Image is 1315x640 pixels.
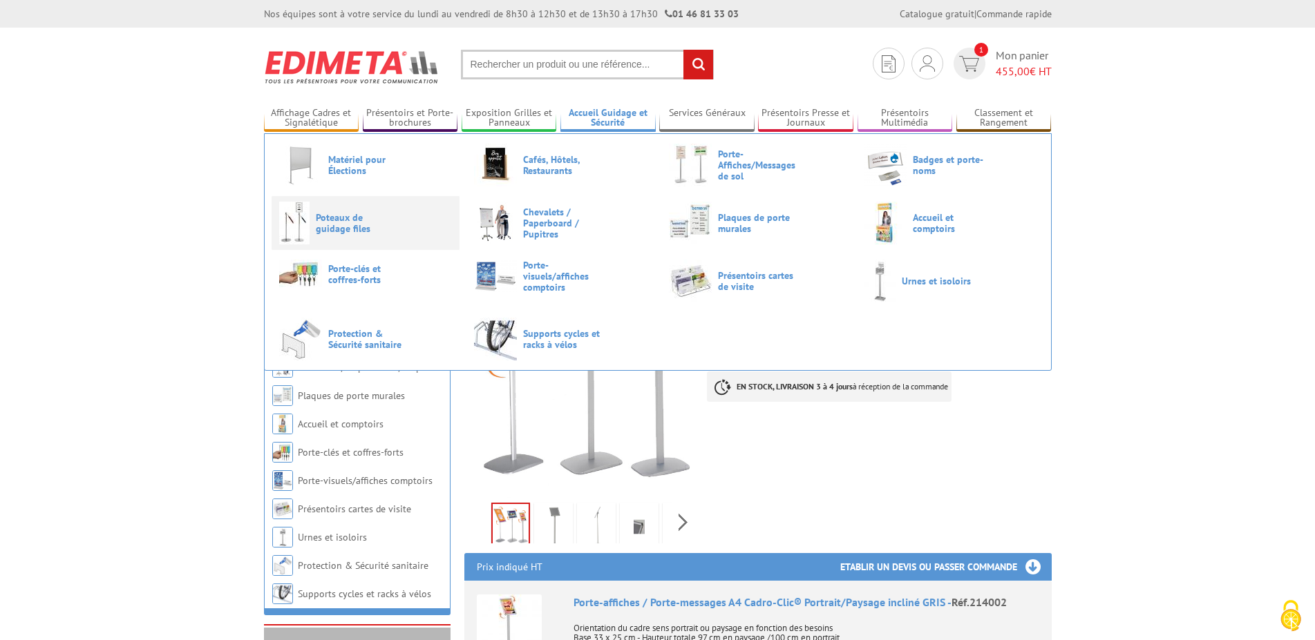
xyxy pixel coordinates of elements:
img: 214002_1.jpg [623,505,656,548]
a: Commande rapide [976,8,1052,20]
img: Plaques de porte murales [272,385,293,406]
a: Présentoirs Presse et Journaux [758,107,853,130]
a: Plaques de porte murales [669,202,842,244]
img: Porte-visuels/affiches comptoirs [272,470,293,491]
span: Porte-visuels/affiches comptoirs [523,260,606,293]
span: Badges et porte-noms [913,154,996,176]
a: Affichage Cadres et Signalétique [264,107,359,130]
img: Protection & Sécurité sanitaire [279,318,322,360]
img: Urnes et isoloirs [272,527,293,547]
h3: Etablir un devis ou passer commande [840,553,1052,581]
span: Supports cycles et racks à vélos [523,328,606,350]
img: Porte-clés et coffres-forts [279,260,322,288]
a: Accueil Guidage et Sécurité [560,107,656,130]
img: Cookies (fenêtre modale) [1274,599,1308,633]
img: Plaques de porte murales [669,202,712,244]
span: Réf.214002 [952,595,1007,609]
a: Matériel pour Élections [279,144,452,186]
strong: 01 46 81 33 03 [665,8,739,20]
img: Urnes et isoloirs [864,260,896,302]
a: Supports cycles et racks à vélos [298,588,431,600]
img: Matériel pour Élections [279,144,322,186]
a: Présentoirs et Porte-brochures [363,107,458,130]
img: Protection & Sécurité sanitaire [272,555,293,576]
a: Présentoirs Multimédia [858,107,953,130]
button: Cookies (fenêtre modale) [1267,593,1315,640]
span: Protection & Sécurité sanitaire [328,328,411,350]
img: Porte-Affiches/Messages de sol [669,144,712,186]
a: Porte-visuels/affiches comptoirs [298,474,433,487]
a: Services Généraux [659,107,755,130]
img: Edimeta [264,41,440,93]
input: Rechercher un produit ou une référence... [461,50,714,79]
img: devis rapide [882,55,896,72]
img: Présentoirs cartes de visite [272,498,293,519]
a: Chevalets / Paperboard / Pupitres [474,202,647,244]
a: Cafés, Hôtels, Restaurants [474,144,647,186]
a: Accueil et comptoirs [298,418,384,430]
img: porte_affiches_214002_214003_sans_affiche.jpg [537,505,570,548]
a: Catalogue gratuit [900,8,974,20]
img: devis rapide [959,56,979,72]
img: Poteaux de guidage files [279,202,310,244]
a: Urnes et isoloirs [298,531,367,543]
a: Exposition Grilles et Panneaux [462,107,557,130]
span: Chevalets / Paperboard / Pupitres [523,206,606,240]
img: porte_affiches_214002_214003_214902.jpg [464,266,697,498]
div: | [900,7,1052,21]
a: Plaques de porte murales [298,389,405,402]
a: Poteaux de guidage files [279,202,452,244]
div: Nos équipes sont à votre service du lundi au vendredi de 8h30 à 12h30 et de 13h30 à 17h30 [264,7,739,21]
a: Accueil et comptoirs [864,202,1037,244]
span: Urnes et isoloirs [902,275,985,287]
img: Chevalets / Paperboard / Pupitres [474,202,517,244]
a: Présentoirs cartes de visite [669,260,842,302]
a: Urnes et isoloirs [864,260,1037,302]
span: Accueil et comptoirs [913,212,996,234]
span: Présentoirs cartes de visite [718,270,801,292]
a: Porte-visuels/affiches comptoirs [474,260,647,293]
img: Supports cycles et racks à vélos [272,583,293,604]
span: Plaques de porte murales [718,212,801,234]
strong: EN STOCK, LIVRAISON 3 à 4 jours [737,381,853,391]
img: Badges et porte-noms [864,144,907,186]
img: Accueil et comptoirs [272,414,293,434]
span: Cafés, Hôtels, Restaurants [523,154,606,176]
span: 455,00 [996,64,1030,78]
p: Prix indiqué HT [477,553,542,581]
img: porte_affiches_214002_214003_214902.jpg [493,504,529,547]
span: € HT [996,64,1052,79]
div: Porte-affiches / Porte-messages A4 Cadro-Clic® Portrait/Paysage incliné GRIS - [574,594,1039,610]
span: 1 [974,43,988,57]
input: rechercher [683,50,713,79]
img: Accueil et comptoirs [864,202,907,244]
img: Porte-clés et coffres-forts [272,442,293,463]
img: 214002_2.jpg [665,505,699,548]
a: Badges et porte-noms [864,144,1037,186]
img: Porte-visuels/affiches comptoirs [474,260,517,292]
span: Matériel pour Élections [328,154,411,176]
a: Porte-clés et coffres-forts [298,446,404,458]
img: porte_affiches_214002_214003_profil.jpg [580,505,613,548]
a: Présentoirs cartes de visite [298,503,411,515]
img: Cafés, Hôtels, Restaurants [474,144,517,186]
span: Porte-clés et coffres-forts [328,263,411,285]
img: Supports cycles et racks à vélos [474,318,517,360]
a: Protection & Sécurité sanitaire [298,559,428,572]
span: Poteaux de guidage files [316,212,399,234]
span: Porte-Affiches/Messages de sol [718,148,801,182]
img: devis rapide [920,55,935,72]
img: Présentoirs cartes de visite [669,260,712,302]
a: Porte-Affiches/Messages de sol [669,144,842,186]
p: à réception de la commande [707,371,952,402]
a: Classement et Rangement [956,107,1052,130]
span: Next [677,511,690,534]
a: Porte-clés et coffres-forts [279,260,452,288]
a: devis rapide 1 Mon panier 455,00€ HT [950,48,1052,79]
a: Protection & Sécurité sanitaire [279,318,452,360]
span: Mon panier [996,48,1052,79]
a: Supports cycles et racks à vélos [474,318,647,360]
